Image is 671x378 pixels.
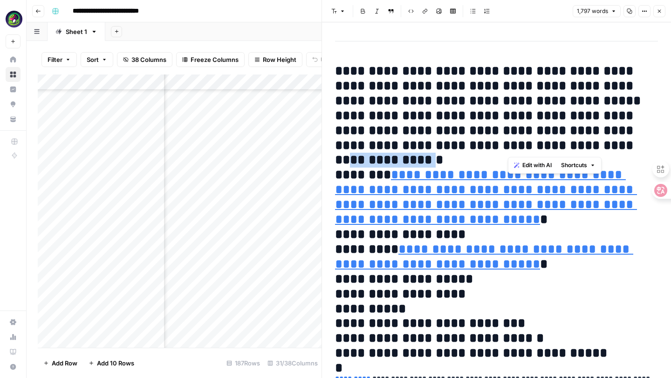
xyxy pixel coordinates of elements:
span: 1,797 words [577,7,608,15]
span: Filter [48,55,62,64]
button: Filter [41,52,77,67]
button: 38 Columns [117,52,172,67]
a: Usage [6,330,21,344]
a: Opportunities [6,97,21,112]
button: Undo [306,52,342,67]
span: 38 Columns [131,55,166,64]
a: Home [6,52,21,67]
a: Your Data [6,112,21,127]
a: Sheet 1 [48,22,105,41]
div: 187 Rows [223,356,264,371]
button: Help + Support [6,359,21,374]
span: Freeze Columns [191,55,239,64]
a: Browse [6,67,21,82]
button: Row Height [248,52,302,67]
span: Shortcuts [561,161,587,169]
button: Shortcuts [557,159,599,171]
button: Add 10 Rows [83,356,140,371]
div: 31/38 Columns [264,356,322,371]
a: Learning Hub [6,344,21,359]
button: 1,797 words [573,5,621,17]
button: Workspace: Meshy [6,7,21,31]
div: Sheet 1 [66,27,87,36]
span: Add 10 Rows [97,358,134,368]
button: Sort [81,52,113,67]
button: Add Row [38,356,83,371]
span: Edit with AI [522,161,552,169]
span: Sort [87,55,99,64]
button: Edit with AI [510,159,555,171]
span: Row Height [263,55,296,64]
button: Freeze Columns [176,52,245,67]
a: Insights [6,82,21,97]
a: Settings [6,315,21,330]
span: Add Row [52,358,77,368]
img: Meshy Logo [6,11,22,27]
